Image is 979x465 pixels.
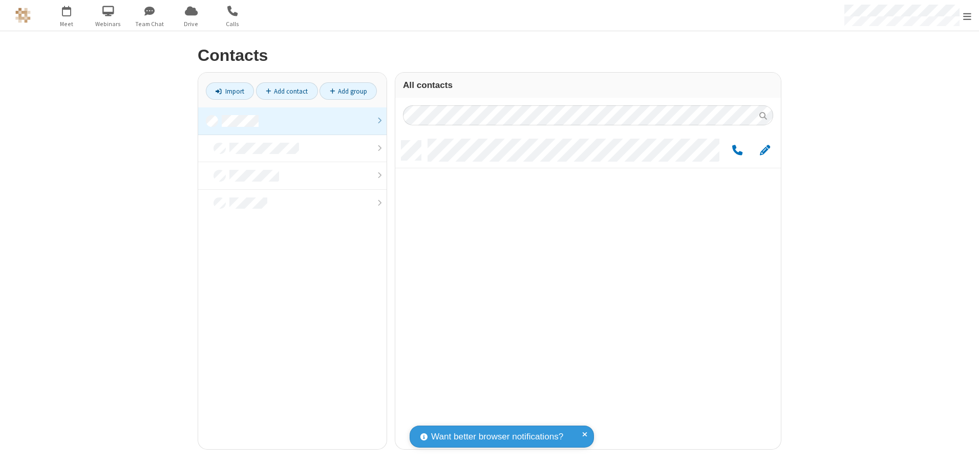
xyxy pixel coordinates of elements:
span: Drive [172,19,210,29]
a: Add group [320,82,377,100]
span: Meet [48,19,86,29]
span: Want better browser notifications? [431,430,563,444]
iframe: Chat [953,438,971,458]
span: Webinars [89,19,127,29]
span: Team Chat [131,19,169,29]
a: Import [206,82,254,100]
a: Add contact [256,82,318,100]
div: grid [395,133,781,449]
button: Call by phone [727,144,747,157]
button: Edit [755,144,775,157]
img: QA Selenium DO NOT DELETE OR CHANGE [15,8,31,23]
span: Calls [214,19,252,29]
h2: Contacts [198,47,781,64]
h3: All contacts [403,80,773,90]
